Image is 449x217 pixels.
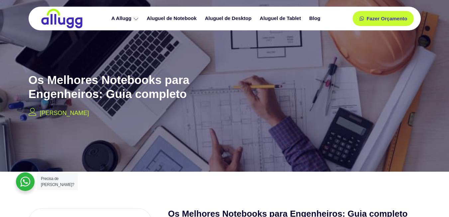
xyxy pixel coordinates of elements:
span: Fazer Orçamento [367,16,407,21]
a: Aluguel de Tablet [257,13,306,24]
a: Fazer Orçamento [353,11,414,26]
a: Blog [306,13,325,24]
h2: Os Melhores Notebooks para Engenheiros: Guia completo [29,73,241,101]
img: locação de TI é Allugg [40,8,83,29]
p: [PERSON_NAME] [40,109,89,118]
a: Aluguel de Notebook [144,13,202,24]
a: Aluguel de Desktop [202,13,257,24]
span: Precisa de [PERSON_NAME]? [41,176,74,187]
a: A Allugg [108,13,144,24]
